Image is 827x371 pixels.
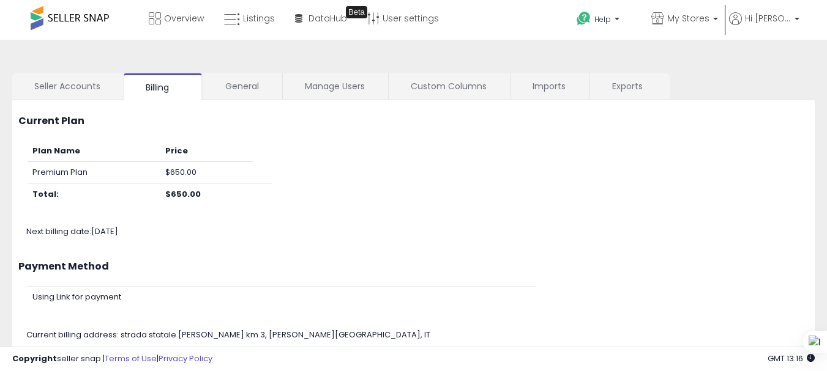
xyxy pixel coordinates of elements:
[590,73,668,99] a: Exports
[164,12,204,24] span: Overview
[309,12,347,24] span: DataHub
[346,6,367,18] div: Tooltip anchor
[283,73,387,99] a: Manage Users
[124,73,202,100] a: Billing
[243,12,275,24] span: Listings
[203,73,281,99] a: General
[511,73,588,99] a: Imports
[18,116,809,127] h3: Current Plan
[26,329,119,340] span: Current billing address:
[28,141,160,162] th: Plan Name
[12,353,212,365] div: seller snap | |
[159,353,212,364] a: Privacy Policy
[160,141,253,162] th: Price
[12,353,57,364] strong: Copyright
[32,188,59,200] b: Total:
[17,226,826,238] div: Next billing date: [DATE]
[745,12,791,24] span: Hi [PERSON_NAME]
[389,73,509,99] a: Custom Columns
[160,162,253,184] td: $650.00
[12,73,122,99] a: Seller Accounts
[567,2,640,40] a: Help
[28,162,160,184] td: Premium Plan
[17,329,826,341] div: strada statale [PERSON_NAME] km 3, [PERSON_NAME][GEOGRAPHIC_DATA], IT
[165,188,201,200] b: $650.00
[105,353,157,364] a: Terms of Use
[18,261,809,272] h3: Payment Method
[594,14,611,24] span: Help
[768,353,815,364] span: 2025-09-10 13:16 GMT
[576,11,591,26] i: Get Help
[667,12,709,24] span: My Stores
[729,12,799,40] a: Hi [PERSON_NAME]
[28,287,490,308] td: Using Link for payment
